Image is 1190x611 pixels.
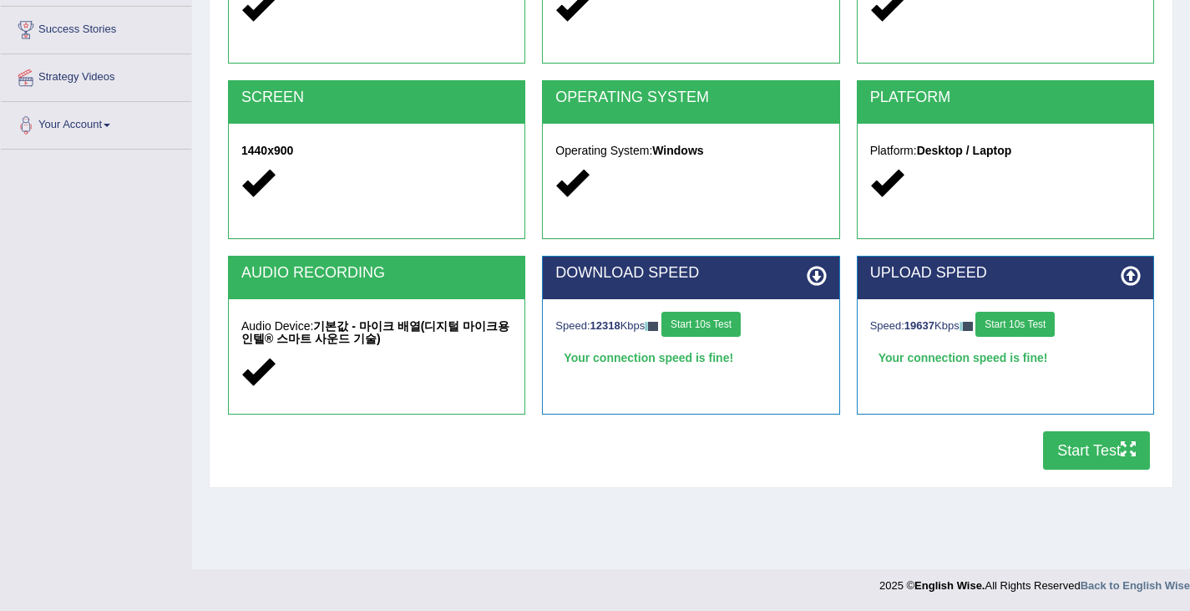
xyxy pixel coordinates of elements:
[960,322,973,331] img: ajax-loader-fb-connection.gif
[1,102,191,144] a: Your Account
[975,312,1055,337] button: Start 10s Test
[590,319,620,332] strong: 12318
[555,312,826,341] div: Speed: Kbps
[241,144,293,157] strong: 1440x900
[241,319,509,345] strong: 기본값 - 마이크 배열(디지털 마이크용 인텔® 스마트 사운드 기술)
[645,322,658,331] img: ajax-loader-fb-connection.gif
[241,320,512,346] h5: Audio Device:
[555,89,826,106] h2: OPERATING SYSTEM
[914,579,985,592] strong: English Wise.
[1043,431,1150,470] button: Start Test
[555,265,826,282] h2: DOWNLOAD SPEED
[1081,579,1190,592] a: Back to English Wise
[652,144,703,157] strong: Windows
[661,312,741,337] button: Start 10s Test
[555,345,826,370] div: Your connection speed is fine!
[241,265,512,282] h2: AUDIO RECORDING
[555,145,826,157] h5: Operating System:
[904,319,934,332] strong: 19637
[241,89,512,106] h2: SCREEN
[870,89,1141,106] h2: PLATFORM
[870,312,1141,341] div: Speed: Kbps
[917,144,1012,157] strong: Desktop / Laptop
[870,265,1141,282] h2: UPLOAD SPEED
[879,569,1190,593] div: 2025 © All Rights Reserved
[870,145,1141,157] h5: Platform:
[1,7,191,48] a: Success Stories
[870,345,1141,370] div: Your connection speed is fine!
[1,54,191,96] a: Strategy Videos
